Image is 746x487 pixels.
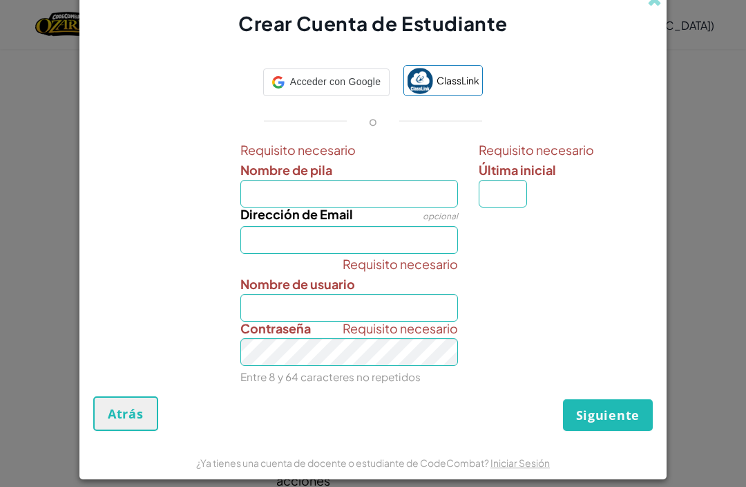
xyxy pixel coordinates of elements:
[238,11,508,35] span: Crear Cuenta de Estudiante
[423,211,458,221] span: opcional
[263,68,390,96] div: Acceder con Google
[93,396,158,431] button: Atrás
[240,370,421,383] small: Entre 8 y 64 caracteres no repetidos
[240,162,332,178] span: Nombre de pila
[437,71,479,91] span: ClassLink
[108,405,144,422] span: Atrás
[343,318,458,338] span: Requisito necesario
[490,457,550,469] a: Iniciar Sesión
[290,72,381,92] span: Acceder con Google
[240,206,353,222] span: Dirección de Email
[196,457,490,469] span: ¿Ya tienes una cuenta de docente o estudiante de CodeCombat?
[407,68,433,94] img: classlink-logo-small.png
[369,113,377,129] p: o
[240,320,311,336] span: Contraseña
[576,407,640,423] span: Siguiente
[240,140,459,160] span: Requisito necesario
[563,399,653,431] button: Siguiente
[240,276,355,292] span: Nombre de usuario
[479,162,556,178] span: Última inicial
[343,254,458,274] span: Requisito necesario
[479,140,649,160] span: Requisito necesario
